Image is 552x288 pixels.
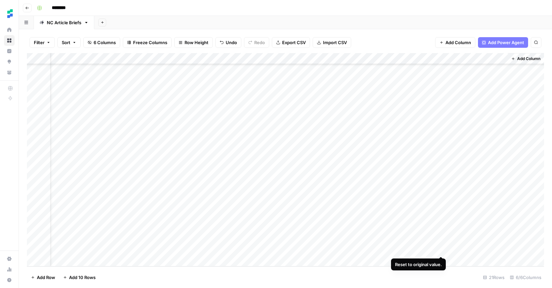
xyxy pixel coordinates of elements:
[488,39,524,46] span: Add Power Agent
[282,39,306,46] span: Export CSV
[509,54,543,63] button: Add Column
[30,37,55,48] button: Filter
[244,37,269,48] button: Redo
[507,272,544,283] div: 6/6 Columns
[435,37,475,48] button: Add Column
[133,39,167,46] span: Freeze Columns
[37,274,55,281] span: Add Row
[69,274,96,281] span: Add 10 Rows
[34,39,44,46] span: Filter
[478,37,528,48] button: Add Power Agent
[4,35,15,46] a: Browse
[313,37,351,48] button: Import CSV
[4,8,16,20] img: Ten Speed Logo
[272,37,310,48] button: Export CSV
[57,37,81,48] button: Sort
[323,39,347,46] span: Import CSV
[4,275,15,285] button: Help + Support
[174,37,213,48] button: Row Height
[4,5,15,22] button: Workspace: Ten Speed
[445,39,471,46] span: Add Column
[480,272,507,283] div: 21 Rows
[62,39,70,46] span: Sort
[254,39,265,46] span: Redo
[47,19,81,26] div: NC Article Briefs
[226,39,237,46] span: Undo
[395,261,442,268] div: Reset to original value.
[94,39,116,46] span: 6 Columns
[4,46,15,56] a: Insights
[4,56,15,67] a: Opportunities
[215,37,241,48] button: Undo
[83,37,120,48] button: 6 Columns
[4,25,15,35] a: Home
[4,253,15,264] a: Settings
[27,272,59,283] button: Add Row
[123,37,172,48] button: Freeze Columns
[517,56,540,62] span: Add Column
[59,272,100,283] button: Add 10 Rows
[4,67,15,78] a: Your Data
[185,39,208,46] span: Row Height
[4,264,15,275] a: Usage
[34,16,94,29] a: NC Article Briefs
